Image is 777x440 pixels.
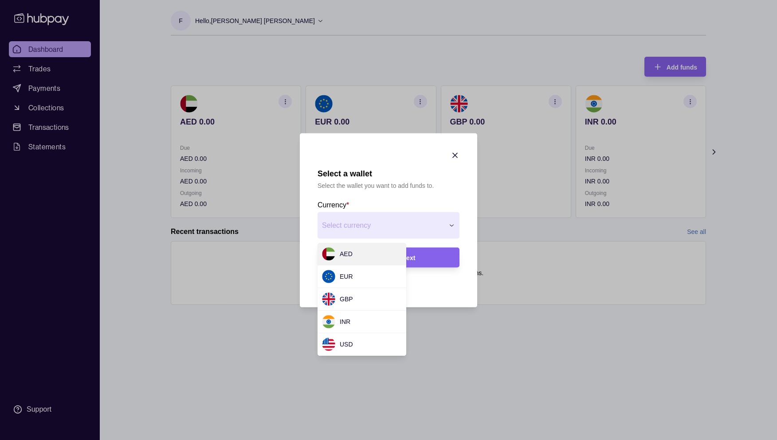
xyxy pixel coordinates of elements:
[322,270,335,283] img: eu
[340,341,353,348] span: USD
[340,273,353,280] span: EUR
[340,296,353,303] span: GBP
[322,247,335,261] img: ae
[322,338,335,351] img: us
[340,318,350,325] span: INR
[340,250,353,257] span: AED
[322,315,335,328] img: in
[322,292,335,306] img: gb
